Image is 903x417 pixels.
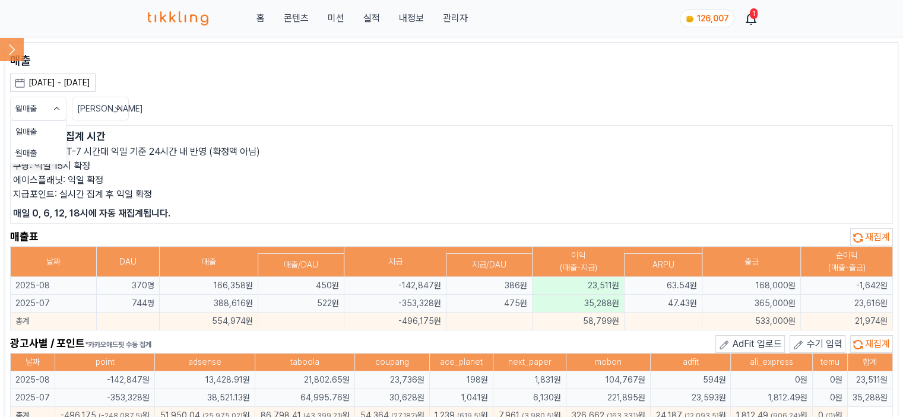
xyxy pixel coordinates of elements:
[10,74,96,92] button: [DATE] - [DATE]
[160,295,258,313] td: 388,616원
[13,159,890,173] p: 쿠팡: 익일 15시 확정
[650,354,731,371] th: adfit
[11,247,97,277] th: 날짜
[733,338,782,349] span: AdFit 업로드
[55,371,155,389] td: -142,847원
[13,187,890,202] p: 지급포인트: 실시간 집계 후 익일 확정
[624,277,702,295] td: 63.54원
[847,371,893,389] td: 23,511원
[255,389,355,407] td: 64,995.76원
[11,371,55,389] td: 2025-08
[10,228,39,246] h2: 매출표
[11,295,97,313] td: 2025-07
[715,335,785,353] button: AdFit 업로드
[283,11,308,26] a: 콘텐츠
[731,354,813,371] th: ali_express
[11,277,97,295] td: 2025-08
[10,97,67,120] button: 월매출
[850,335,893,353] button: 재집계
[160,277,258,295] td: 166,358원
[148,11,209,26] img: 티끌링
[790,335,845,353] button: 수기 입력
[624,253,702,276] th: ARPU
[429,389,493,407] td: 1,041원
[813,354,847,371] th: temu
[13,128,890,145] p: 광고사 매출 집계 시간
[10,52,893,69] p: 매출
[685,14,695,24] img: coin
[11,121,66,142] button: 일매출
[801,247,893,277] th: 순이익 (매출-출금)
[702,313,801,330] td: 533,000원
[160,247,258,277] th: 매출
[429,371,493,389] td: 198원
[11,354,55,371] th: 날짜
[327,11,344,26] button: 미션
[258,253,344,276] th: 매출/DAU
[256,11,264,26] a: 홈
[429,354,493,371] th: ace_planet
[624,295,702,313] td: 47.43원
[446,295,533,313] td: 475원
[493,389,566,407] td: 6,130원
[160,313,258,330] td: 554,974원
[13,145,890,159] p: 애드센스: GMT-7 시간대 익일 기준 24시간 내 반영 (확정액 아님)
[731,371,813,389] td: 0원
[697,14,729,23] span: 126,007
[255,371,355,389] td: 21,802.65원
[566,389,650,407] td: 221,895원
[746,11,756,26] a: 1
[813,389,847,407] td: 0원
[650,389,731,407] td: 23,593원
[155,354,255,371] th: adsense
[11,142,66,164] button: 월매출
[355,389,430,407] td: 30,628원
[493,371,566,389] td: 1,831원
[344,295,446,313] td: -353,328원
[533,277,625,295] td: 23,511원
[446,277,533,295] td: 386원
[355,371,430,389] td: 23,736원
[801,313,893,330] td: 21,974원
[493,354,566,371] th: next_paper
[155,371,255,389] td: 13,428.91원
[865,338,890,349] span: 재집계
[731,389,813,407] td: 1,812.49원
[847,354,893,371] th: 합계
[13,206,890,221] p: 매일 0, 6, 12, 18시에 자동 재집계됩니다.
[442,11,467,26] a: 관리자
[566,371,650,389] td: 104,767원
[533,295,625,313] td: 35,288원
[13,173,890,187] p: 에이스플래닛: 익일 확정
[355,354,430,371] th: coupang
[155,389,255,407] td: 38,521.13원
[865,231,890,243] span: 재집계
[96,295,159,313] td: 744명
[533,313,625,330] td: 58,799원
[566,354,650,371] th: mobon
[533,247,625,277] th: 이익 (매출-지급)
[72,97,129,120] button: [PERSON_NAME]
[446,253,533,276] th: 지급/DAU
[813,371,847,389] td: 0원
[258,295,344,313] td: 522원
[363,11,379,26] a: 실적
[96,277,159,295] td: 370명
[344,277,446,295] td: -142,847원
[702,247,801,277] th: 출금
[801,277,893,295] td: -1,642원
[55,389,155,407] td: -353,328원
[11,389,55,407] td: 2025-07
[258,277,344,295] td: 450원
[344,313,446,330] td: -496,175원
[344,247,446,277] th: 지급
[398,11,423,26] a: 내정보
[255,354,355,371] th: taboola
[680,9,732,27] a: coin 126,007
[85,340,151,349] span: *카카오애드핏 수동 집계
[750,8,758,19] div: 1
[850,228,893,246] button: 재집계
[28,77,90,89] div: [DATE] - [DATE]
[11,313,97,330] td: 총계
[10,335,151,353] h2: 광고사별 / 포인트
